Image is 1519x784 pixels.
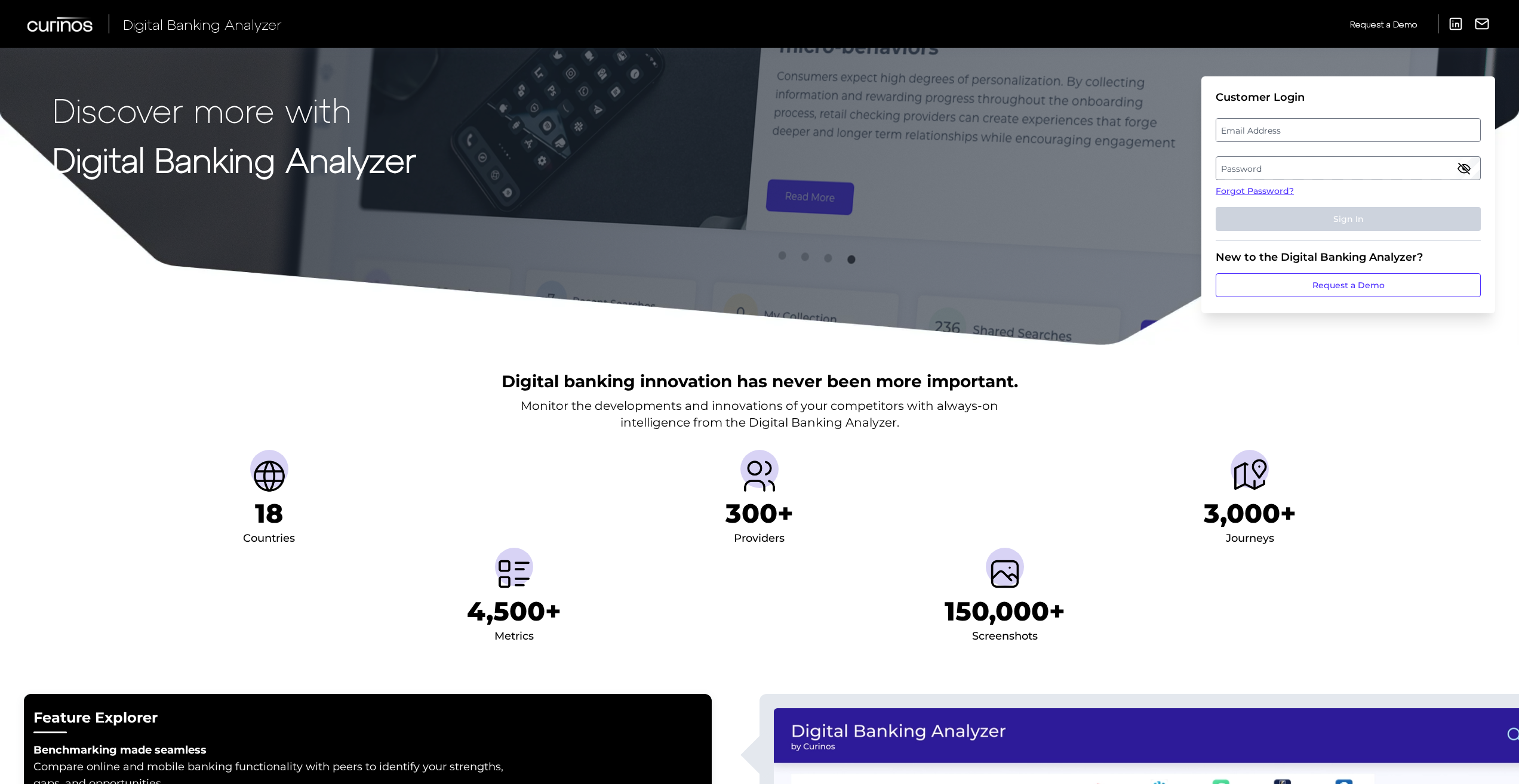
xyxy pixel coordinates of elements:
[33,743,207,757] strong: Benchmarking made seamless
[243,529,295,548] div: Countries
[521,397,998,431] p: Monitor the developments and innovations of your competitors with always-on intelligence from the...
[495,555,533,593] img: Metrics
[972,627,1038,646] div: Screenshots
[53,91,416,128] p: Discover more with
[1350,19,1417,29] span: Request a Demo
[123,16,282,33] span: Digital Banking Analyzer
[1350,14,1417,34] a: Request a Demo
[1216,207,1481,231] button: Sign In
[1216,273,1481,297] a: Request a Demo
[1216,185,1481,197] a: Forgot Password?
[1216,158,1480,179] label: Password
[1216,251,1481,264] div: New to the Digital Banking Analyzer?
[494,627,534,646] div: Metrics
[27,17,94,32] img: Curinos
[255,498,283,529] h1: 18
[250,457,288,495] img: Countries
[945,595,1065,627] h1: 150,000+
[740,457,779,495] img: Providers
[1226,529,1274,548] div: Journeys
[502,370,1018,393] h2: Digital banking innovation has never been more important.
[33,708,702,728] h2: Feature Explorer
[725,498,794,529] h1: 300+
[1216,119,1480,141] label: Email Address
[1204,498,1296,529] h1: 3,000+
[734,529,785,548] div: Providers
[1216,91,1481,104] div: Customer Login
[1231,457,1269,495] img: Journeys
[467,595,561,627] h1: 4,500+
[53,139,416,179] strong: Digital Banking Analyzer
[986,555,1024,593] img: Screenshots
